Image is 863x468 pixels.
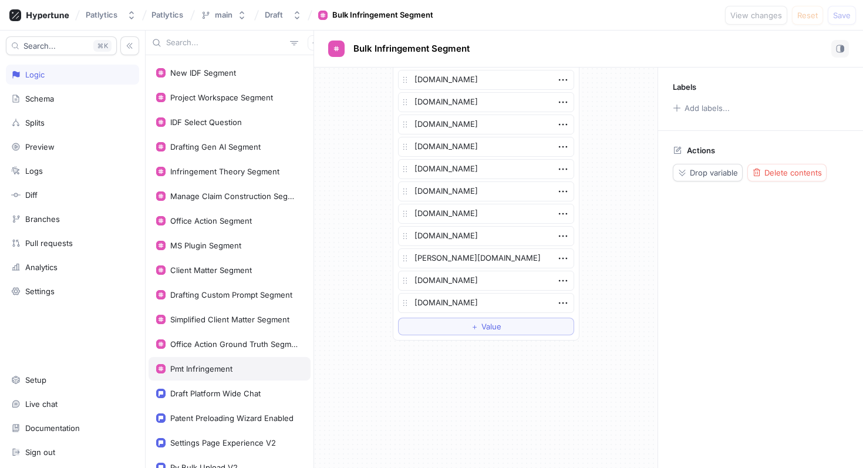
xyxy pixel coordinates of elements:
[170,389,261,398] div: Draft Platform Wide Chat
[471,323,478,330] span: ＋
[398,318,574,335] button: ＋Value
[25,262,58,272] div: Analytics
[25,142,55,151] div: Preview
[260,5,306,25] button: Draft
[151,11,183,19] span: Patlytics
[747,164,827,181] button: Delete contents
[215,10,232,20] div: main
[166,37,285,49] input: Search...
[23,42,56,49] span: Search...
[25,423,80,433] div: Documentation
[398,204,574,224] textarea: [DOMAIN_NAME]
[25,238,73,248] div: Pull requests
[398,159,574,179] textarea: [DOMAIN_NAME]
[170,364,232,373] div: Pmt Infringement
[25,190,38,200] div: Diff
[86,10,117,20] div: Patlytics
[673,82,696,92] p: Labels
[669,100,733,116] button: Add labels...
[797,12,818,19] span: Reset
[170,191,298,201] div: Manage Claim Construction Segment
[265,10,283,20] div: Draft
[25,166,43,176] div: Logs
[25,70,45,79] div: Logic
[170,315,289,324] div: Simplified Client Matter Segment
[673,164,743,181] button: Drop variable
[398,115,574,134] textarea: [DOMAIN_NAME]
[398,137,574,157] textarea: [DOMAIN_NAME]
[25,287,55,296] div: Settings
[398,181,574,201] textarea: [DOMAIN_NAME]
[833,12,851,19] span: Save
[690,169,738,176] span: Drop variable
[25,447,55,457] div: Sign out
[725,6,787,25] button: View changes
[481,323,501,330] span: Value
[25,94,54,103] div: Schema
[170,117,242,127] div: IDF Select Question
[398,271,574,291] textarea: [DOMAIN_NAME]
[730,12,782,19] span: View changes
[353,44,470,53] span: Bulk Infringement Segment
[6,418,139,438] a: Documentation
[170,438,276,447] div: Settings Page Experience V2
[398,70,574,90] textarea: [DOMAIN_NAME]
[764,169,822,176] span: Delete contents
[170,290,292,299] div: Drafting Custom Prompt Segment
[196,5,251,25] button: main
[25,118,45,127] div: Splits
[25,375,46,385] div: Setup
[398,226,574,246] textarea: [DOMAIN_NAME]
[170,142,261,151] div: Drafting Gen AI Segment
[170,265,252,275] div: Client Matter Segment
[792,6,823,25] button: Reset
[828,6,856,25] button: Save
[332,9,433,21] div: Bulk Infringement Segment
[170,68,236,78] div: New IDF Segment
[170,167,279,176] div: Infringement Theory Segment
[81,5,141,25] button: Patlytics
[398,248,574,268] textarea: [PERSON_NAME][DOMAIN_NAME]
[170,216,252,225] div: Office Action Segment
[170,339,298,349] div: Office Action Ground Truth Segment
[170,413,294,423] div: Patent Preloading Wizard Enabled
[170,241,241,250] div: MS Plugin Segment
[6,36,117,55] button: Search...K
[25,214,60,224] div: Branches
[398,92,574,112] textarea: [DOMAIN_NAME]
[687,146,715,155] p: Actions
[170,93,273,102] div: Project Workspace Segment
[398,293,574,313] textarea: [DOMAIN_NAME]
[25,399,58,409] div: Live chat
[93,40,112,52] div: K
